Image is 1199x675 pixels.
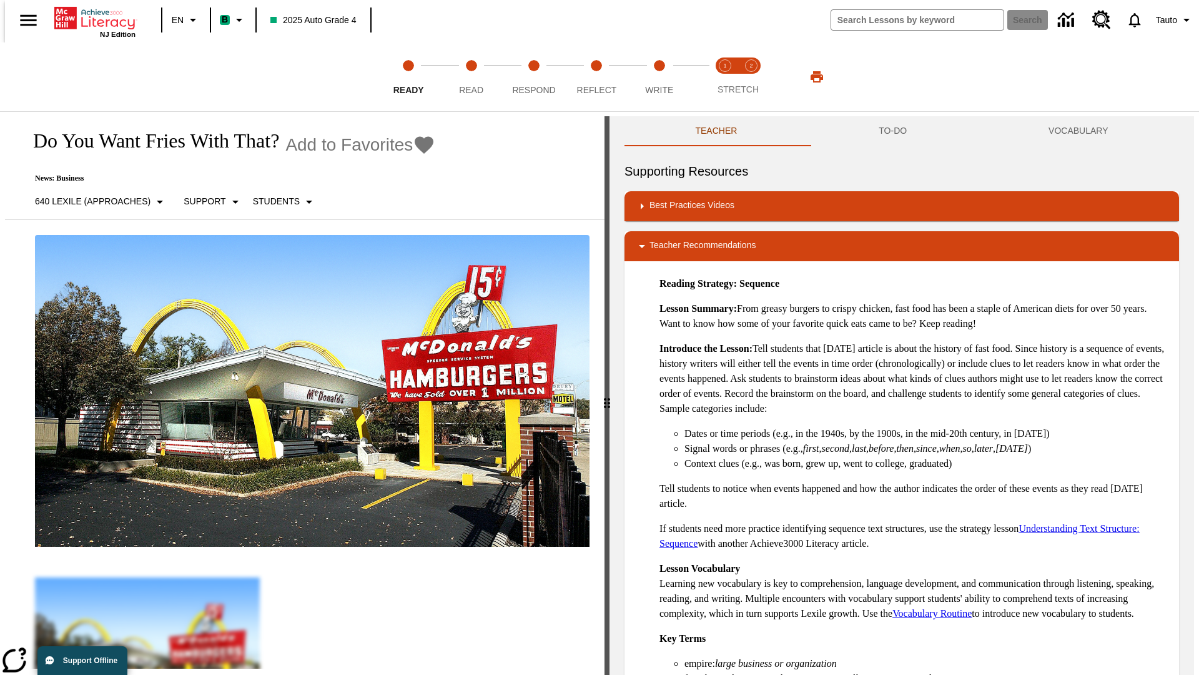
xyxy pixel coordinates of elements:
[684,426,1169,441] li: Dates or time periods (e.g., in the 1940s, by the 1900s, in the mid-20th century, in [DATE])
[54,4,136,38] div: Home
[63,656,117,665] span: Support Offline
[577,85,617,95] span: Reflect
[659,633,706,644] strong: Key Terms
[624,191,1179,221] div: Best Practices Videos
[803,443,819,454] em: first
[35,195,150,208] p: 640 Lexile (Approaches)
[978,116,1179,146] button: VOCABULARY
[831,10,1004,30] input: search field
[684,656,1169,671] li: empire:
[604,116,609,675] div: Press Enter or Spacebar and then press right and left arrow keys to move the slider
[939,443,960,454] em: when
[459,85,483,95] span: Read
[624,161,1179,181] h6: Supporting Resources
[797,66,837,88] button: Print
[166,9,206,31] button: Language: EN, Select a language
[624,116,1179,146] div: Instructional Panel Tabs
[684,456,1169,471] li: Context clues (e.g., was born, grew up, went to college, graduated)
[869,443,894,454] em: before
[733,42,769,111] button: Stretch Respond step 2 of 2
[892,608,972,619] a: Vocabulary Routine
[995,443,1028,454] em: [DATE]
[749,62,752,69] text: 2
[718,84,759,94] span: STRETCH
[739,278,779,289] strong: Sequence
[1151,9,1199,31] button: Profile/Settings
[659,301,1169,331] p: From greasy burgers to crispy chicken, fast food has been a staple of American diets for over 50 ...
[659,521,1169,551] p: If students need more practice identifying sequence text structures, use the strategy lesson with...
[623,42,696,111] button: Write step 5 of 5
[624,231,1179,261] div: Teacher Recommendations
[285,135,413,155] span: Add to Favorites
[222,12,228,27] span: B
[645,85,673,95] span: Write
[5,116,604,669] div: reading
[852,443,866,454] em: last
[974,443,993,454] em: later
[512,85,555,95] span: Respond
[684,441,1169,456] li: Signal words or phrases (e.g., , , , , , , , , , )
[916,443,937,454] em: since
[659,561,1169,621] p: Learning new vocabulary is key to comprehension, language development, and communication through ...
[20,129,279,152] h1: Do You Want Fries With That?
[100,31,136,38] span: NJ Edition
[609,116,1194,675] div: activity
[659,523,1140,549] a: Understanding Text Structure: Sequence
[1050,3,1085,37] a: Data Center
[248,191,322,213] button: Select Student
[253,195,300,208] p: Students
[649,239,756,254] p: Teacher Recommendations
[215,9,252,31] button: Boost Class color is mint green. Change class color
[715,658,837,669] em: large business or organization
[184,195,225,208] p: Support
[560,42,633,111] button: Reflect step 4 of 5
[659,481,1169,511] p: Tell students to notice when events happened and how the author indicates the order of these even...
[498,42,570,111] button: Respond step 3 of 5
[10,2,47,39] button: Open side menu
[35,235,590,547] img: One of the first McDonald's stores, with the iconic red sign and golden arches.
[37,646,127,675] button: Support Offline
[20,174,435,183] p: News: Business
[659,343,752,354] strong: Introduce the Lesson:
[1156,14,1177,27] span: Tauto
[30,191,172,213] button: Select Lexile, 640 Lexile (Approaches)
[179,191,247,213] button: Scaffolds, Support
[659,278,737,289] strong: Reading Strategy:
[1085,3,1118,37] a: Resource Center, Will open in new tab
[659,563,740,574] strong: Lesson Vocabulary
[285,134,435,156] button: Add to Favorites - Do You Want Fries With That?
[172,14,184,27] span: EN
[707,42,743,111] button: Stretch Read step 1 of 2
[896,443,914,454] em: then
[435,42,507,111] button: Read step 2 of 5
[372,42,445,111] button: Ready step 1 of 5
[1118,4,1151,36] a: Notifications
[822,443,849,454] em: second
[624,116,808,146] button: Teacher
[963,443,972,454] em: so
[723,62,726,69] text: 1
[659,341,1169,416] p: Tell students that [DATE] article is about the history of fast food. Since history is a sequence ...
[659,303,737,314] strong: Lesson Summary:
[649,199,734,214] p: Best Practices Videos
[808,116,978,146] button: TO-DO
[270,14,357,27] span: 2025 Auto Grade 4
[393,85,424,95] span: Ready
